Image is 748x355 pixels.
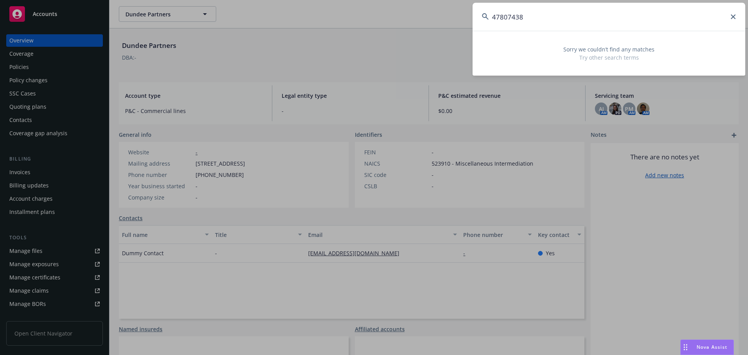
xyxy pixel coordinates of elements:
[681,340,690,355] div: Drag to move
[680,339,734,355] button: Nova Assist
[482,53,736,62] span: Try other search terms
[697,344,727,350] span: Nova Assist
[473,3,745,31] input: Search...
[482,45,736,53] span: Sorry we couldn’t find any matches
